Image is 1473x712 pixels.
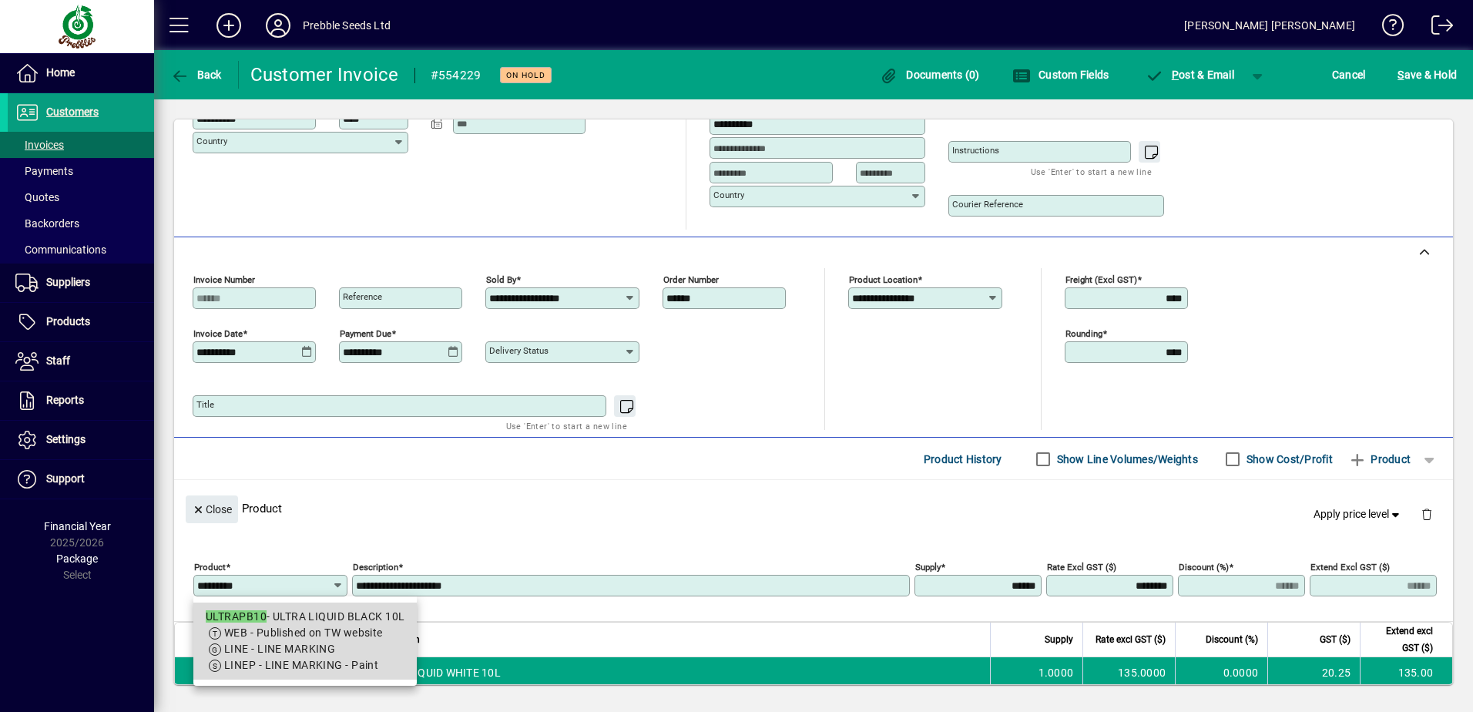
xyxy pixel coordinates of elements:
span: 1.0000 [1038,665,1074,680]
button: Delete [1408,495,1445,532]
a: Quotes [8,184,154,210]
button: Product History [918,445,1008,473]
label: Show Cost/Profit [1243,452,1333,467]
span: Rate excl GST ($) [1096,631,1166,648]
a: Reports [8,381,154,420]
div: - ULTRA LIQUID BLACK 10L [206,609,404,625]
div: 135.0000 [1092,665,1166,680]
button: Back [166,61,226,89]
button: Post & Email [1137,61,1242,89]
span: Support [46,472,85,485]
mat-label: Product [194,562,226,573]
a: Suppliers [8,264,154,302]
mat-label: Courier Reference [952,199,1023,210]
mat-label: Instructions [952,145,999,156]
span: Product History [924,447,1002,472]
div: [PERSON_NAME] [PERSON_NAME] [1184,13,1355,38]
mat-label: Reference [343,291,382,302]
span: LINE - LINE MARKING [224,643,335,655]
span: P [1172,69,1179,81]
span: Settings [46,433,86,445]
app-page-header-button: Delete [1408,507,1445,521]
button: Documents (0) [876,61,984,89]
a: Invoices [8,132,154,158]
a: Logout [1420,3,1454,53]
span: Close [192,497,232,522]
mat-label: Discount (%) [1179,562,1229,573]
button: Close [186,495,238,523]
mat-label: Supply [915,562,941,573]
div: Customer Invoice [250,62,399,87]
span: Back [170,69,222,81]
td: 0.0000 [1175,657,1267,688]
button: Apply price level [1307,501,1409,529]
span: Financial Year [44,520,111,532]
a: Staff [8,342,154,381]
span: Cancel [1332,62,1366,87]
mat-label: Description [353,562,398,573]
span: Invoices [15,139,64,151]
mat-label: Freight (excl GST) [1065,274,1137,285]
mat-label: Product location [849,274,918,285]
mat-label: Invoice number [193,274,255,285]
span: Quotes [15,191,59,203]
span: Supply [1045,631,1073,648]
span: ULTRA LIQUID WHITE 10L [373,665,501,680]
span: Apply price level [1314,506,1403,522]
td: 135.00 [1360,657,1452,688]
span: LINEP - LINE MARKING - Paint [224,659,378,671]
span: S [1398,69,1404,81]
span: Custom Fields [1012,69,1109,81]
a: Knowledge Base [1371,3,1404,53]
label: Show Line Volumes/Weights [1054,452,1198,467]
mat-label: Invoice date [193,328,243,339]
span: Suppliers [46,276,90,288]
button: Add [204,12,253,39]
span: Discount (%) [1206,631,1258,648]
mat-label: Rounding [1065,328,1102,339]
mat-label: Country [713,190,744,200]
a: Backorders [8,210,154,237]
div: Product [174,480,1453,536]
span: Product [1348,447,1411,472]
span: Backorders [15,217,79,230]
mat-label: Rate excl GST ($) [1047,562,1116,573]
mat-label: Payment due [340,328,391,339]
span: Staff [46,354,70,367]
mat-label: Order number [663,274,719,285]
a: Payments [8,158,154,184]
span: Products [46,315,90,327]
button: Profile [253,12,303,39]
app-page-header-button: Close [182,502,242,516]
button: Product [1340,445,1418,473]
button: Cancel [1328,61,1370,89]
mat-hint: Use 'Enter' to start a new line [1031,163,1152,180]
mat-hint: Use 'Enter' to start a new line [506,417,627,435]
mat-label: Delivery status [489,345,549,356]
span: ave & Hold [1398,62,1457,87]
span: Home [46,66,75,79]
mat-label: Country [196,136,227,146]
mat-option: ULTRAPB10 - ULTRA LIQUID BLACK 10L [193,603,417,680]
span: Communications [15,243,106,256]
span: Package [56,552,98,565]
span: Reports [46,394,84,406]
span: On hold [506,70,545,80]
span: GST ($) [1320,631,1351,648]
mat-label: Extend excl GST ($) [1310,562,1390,573]
span: Payments [15,165,73,177]
span: Extend excl GST ($) [1370,623,1433,657]
a: Home [8,54,154,92]
button: Custom Fields [1008,61,1113,89]
mat-label: Title [196,399,214,410]
em: ULTRAPB10 [206,610,267,623]
div: #554229 [431,63,481,88]
span: Customers [46,106,99,118]
a: Communications [8,237,154,263]
mat-label: Sold by [486,274,516,285]
span: WEB - Published on TW website [224,626,383,639]
a: Support [8,460,154,499]
a: Products [8,303,154,341]
span: Documents (0) [880,69,980,81]
td: 20.25 [1267,657,1360,688]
